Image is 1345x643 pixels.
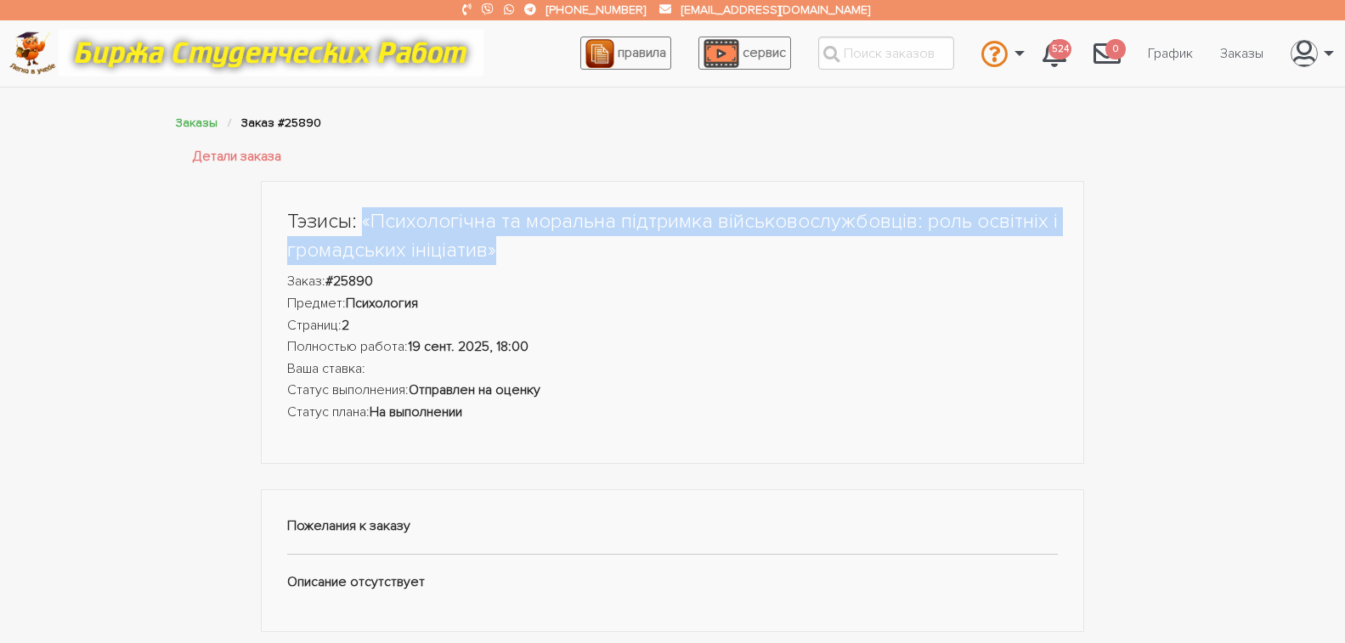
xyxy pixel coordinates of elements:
[325,273,373,290] strong: #25890
[743,44,786,61] span: сервис
[580,37,671,70] a: правила
[618,44,666,61] span: правила
[346,295,418,312] strong: Психология
[1029,31,1080,76] a: 524
[261,489,1085,633] div: Описание отсутствует
[193,146,281,168] a: Детали заказа
[287,207,1059,264] h1: Тэзисы: «Психологічна та моральна підтримка військовослужбовців: роль освітніх і громадських ініц...
[176,116,218,130] a: Заказы
[59,30,483,76] img: motto-12e01f5a76059d5f6a28199ef077b1f78e012cfde436ab5cf1d4517935686d32.gif
[342,317,349,334] strong: 2
[287,336,1059,358] li: Полностью работа:
[408,338,528,355] strong: 19 сент. 2025, 18:00
[287,380,1059,402] li: Статус выполнения:
[287,271,1059,293] li: Заказ:
[1134,37,1207,70] a: График
[287,358,1059,381] li: Ваша ставка:
[241,113,321,133] li: Заказ #25890
[1105,39,1126,60] span: 0
[1080,31,1134,76] a: 0
[1207,37,1277,70] a: Заказы
[287,402,1059,424] li: Статус плана:
[287,315,1059,337] li: Страниц:
[585,39,614,68] img: agreement_icon-feca34a61ba7f3d1581b08bc946b2ec1ccb426f67415f344566775c155b7f62c.png
[698,37,791,70] a: сервис
[370,403,462,420] strong: На выполнении
[818,37,954,70] input: Поиск заказов
[704,39,739,68] img: play_icon-49f7f135c9dc9a03216cfdbccbe1e3994649169d890fb554cedf0eac35a01ba8.png
[287,517,410,534] strong: Пожелания к заказу
[681,3,870,17] a: [EMAIL_ADDRESS][DOMAIN_NAME]
[287,293,1059,315] li: Предмет:
[9,31,56,75] img: logo-c4363faeb99b52c628a42810ed6dfb4293a56d4e4775eb116515dfe7f33672af.png
[546,3,646,17] a: [PHONE_NUMBER]
[409,381,540,398] strong: Отправлен на оценку
[1048,39,1071,60] span: 524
